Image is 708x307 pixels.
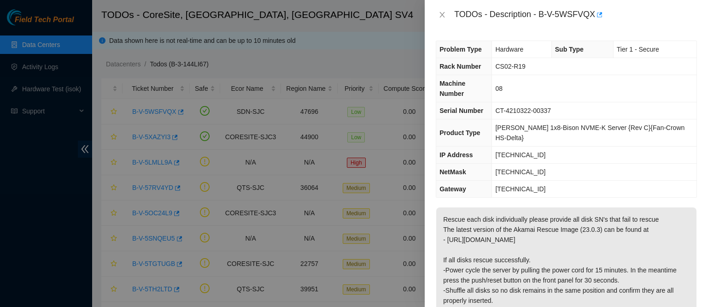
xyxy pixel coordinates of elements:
span: Gateway [439,185,466,193]
span: Machine Number [439,80,465,97]
span: close [439,11,446,18]
span: [TECHNICAL_ID] [495,151,545,159]
span: [TECHNICAL_ID] [495,168,545,176]
span: [TECHNICAL_ID] [495,185,545,193]
span: Rack Number [439,63,481,70]
span: NetMask [439,168,466,176]
span: Hardware [495,46,523,53]
span: IP Address [439,151,473,159]
button: Close [436,11,449,19]
span: Product Type [439,129,480,136]
div: TODOs - Description - B-V-5WSFVQX [454,7,697,22]
span: CT-4210322-00337 [495,107,551,114]
span: [PERSON_NAME] 1x8-Bison NVME-K Server {Rev C}{Fan-Crown HS-Delta} [495,124,685,142]
span: CS02-R19 [495,63,525,70]
span: 08 [495,85,503,92]
span: Sub Type [555,46,584,53]
span: Problem Type [439,46,482,53]
span: Serial Number [439,107,483,114]
span: Tier 1 - Secure [617,46,659,53]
